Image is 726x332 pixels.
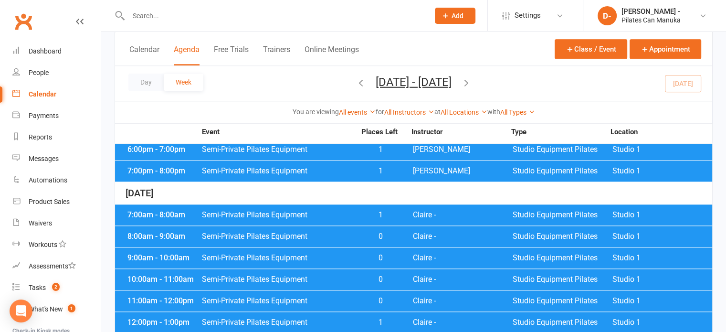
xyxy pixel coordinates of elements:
span: Semi-Private Pilates Equipment [201,276,356,283]
div: Pilates Can Manuka [621,16,681,24]
button: Free Trials [214,45,249,65]
span: Settings [515,5,541,26]
div: 11:00am - 12:00pm [125,297,201,305]
span: Studio 1 [612,233,712,240]
span: Semi-Private Pilates Equipment [201,254,356,262]
div: 6:00pm - 7:00pm [125,146,201,153]
button: Appointment [630,39,701,59]
span: 1 [356,319,406,326]
span: Claire - [413,297,513,305]
span: Studio Equipment Pilates [513,297,612,305]
button: Day [128,74,164,91]
span: Studio Equipment Pilates [513,319,612,326]
div: Payments [29,112,59,119]
a: All events [339,108,376,116]
div: Automations [29,176,67,184]
div: 12:00pm - 1:00pm [125,319,201,326]
a: Tasks 2 [12,277,101,299]
strong: Location [610,129,710,136]
a: All Instructors [384,108,434,116]
input: Search... [126,9,422,22]
a: All Types [500,108,535,116]
span: Studio Equipment Pilates [513,276,612,283]
strong: Type [511,129,610,136]
div: Calendar [29,90,56,98]
div: D- [598,6,617,25]
div: 8:00am - 9:00am [125,233,201,240]
a: People [12,62,101,84]
a: Waivers [12,213,101,234]
span: [PERSON_NAME] [413,167,513,175]
span: 2 [52,283,60,291]
strong: Event [201,129,354,136]
span: 1 [356,167,406,175]
button: Class / Event [555,39,627,59]
div: Messages [29,155,59,162]
span: Semi-Private Pilates Equipment [201,167,356,175]
span: Studio 1 [612,167,712,175]
span: Semi-Private Pilates Equipment [201,211,356,219]
div: Dashboard [29,47,62,55]
strong: for [376,108,384,116]
span: Semi-Private Pilates Equipment [201,146,356,153]
div: What's New [29,305,63,313]
div: Waivers [29,219,52,227]
div: Reports [29,133,52,141]
button: Add [435,8,475,24]
button: Agenda [174,45,200,65]
div: Product Sales [29,198,70,205]
button: [DATE] - [DATE] [376,75,452,88]
strong: You are viewing [293,108,339,116]
div: Workouts [29,241,57,248]
strong: Instructor [411,129,511,136]
span: 0 [356,276,406,283]
span: Studio 1 [612,297,712,305]
div: People [29,69,49,76]
span: Studio 1 [612,254,712,262]
div: Tasks [29,284,46,291]
span: Studio Equipment Pilates [513,233,612,240]
span: 1 [356,211,406,219]
a: Calendar [12,84,101,105]
span: Studio 1 [612,276,712,283]
span: Studio Equipment Pilates [513,211,612,219]
span: 1 [356,146,406,153]
span: Studio Equipment Pilates [513,146,612,153]
button: Week [164,74,203,91]
div: 9:00am - 10:00am [125,254,201,262]
a: Dashboard [12,41,101,62]
span: 0 [356,297,406,305]
div: 7:00pm - 8:00pm [125,167,201,175]
span: Claire - [413,233,513,240]
span: 0 [356,254,406,262]
a: Workouts [12,234,101,256]
span: Add [452,12,463,20]
a: All Locations [441,108,487,116]
a: What's New1 [12,299,101,320]
span: Claire - [413,319,513,326]
span: Studio Equipment Pilates [513,167,612,175]
strong: at [434,108,441,116]
strong: with [487,108,500,116]
div: 7:00am - 8:00am [125,211,201,219]
div: [PERSON_NAME] - [621,7,681,16]
a: Payments [12,105,101,127]
span: Semi-Private Pilates Equipment [201,233,356,240]
a: Reports [12,127,101,148]
a: Messages [12,148,101,170]
span: Claire - [413,211,513,219]
div: 10:00am - 11:00am [125,276,201,283]
span: Studio 1 [612,146,712,153]
span: Semi-Private Pilates Equipment [201,319,356,326]
span: Semi-Private Pilates Equipment [201,297,356,305]
span: 1 [68,304,75,312]
button: Online Meetings [305,45,359,65]
span: 0 [356,233,406,240]
span: Claire - [413,254,513,262]
span: Claire - [413,276,513,283]
button: Trainers [263,45,290,65]
a: Product Sales [12,191,101,213]
a: Automations [12,170,101,191]
span: Studio Equipment Pilates [513,254,612,262]
span: Studio 1 [612,211,712,219]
